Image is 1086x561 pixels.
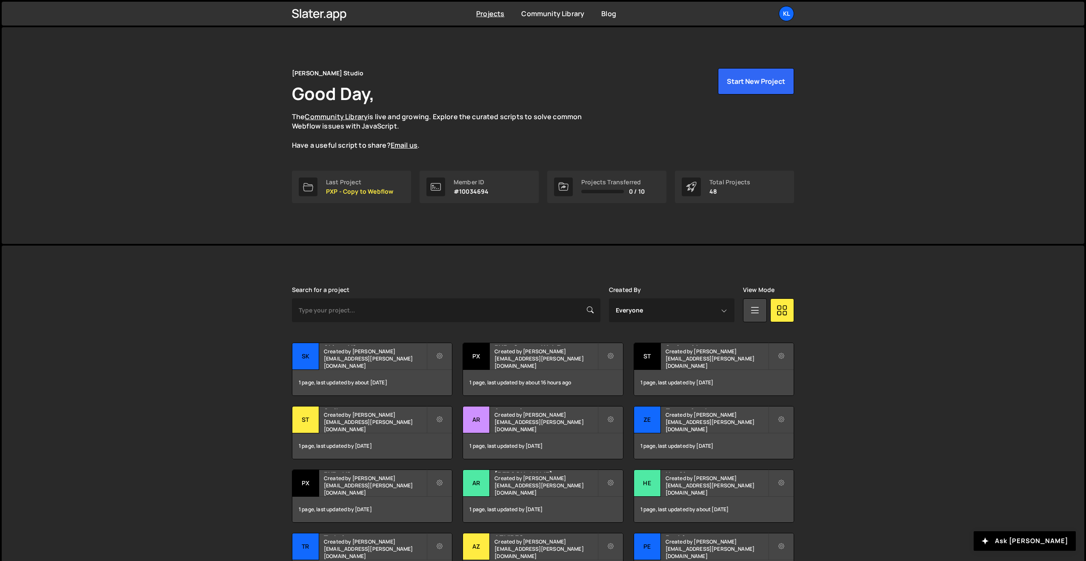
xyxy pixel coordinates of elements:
div: St [292,406,319,433]
div: PX [292,470,319,497]
a: PX PXP - Copy to Webflow Created by [PERSON_NAME][EMAIL_ADDRESS][PERSON_NAME][DOMAIN_NAME] 1 page... [463,343,623,396]
div: Ar [463,406,490,433]
h2: Styleguide [666,343,768,346]
div: He [634,470,661,497]
a: Email us [391,140,417,150]
div: Total Projects [709,179,750,186]
h2: Zecom Academy [666,406,768,409]
h2: Skiveo V2 [324,343,426,346]
a: Ze Zecom Academy Created by [PERSON_NAME][EMAIL_ADDRESS][PERSON_NAME][DOMAIN_NAME] 1 page, last u... [634,406,794,459]
small: Created by [PERSON_NAME][EMAIL_ADDRESS][PERSON_NAME][DOMAIN_NAME] [324,411,426,433]
div: Tr [292,533,319,560]
a: Ar Arntreal Created by [PERSON_NAME][EMAIL_ADDRESS][PERSON_NAME][DOMAIN_NAME] 1 page, last update... [463,406,623,459]
small: Created by [PERSON_NAME][EMAIL_ADDRESS][PERSON_NAME][DOMAIN_NAME] [324,538,426,560]
h2: [PERSON_NAME] [494,470,597,472]
a: Ar [PERSON_NAME] Created by [PERSON_NAME][EMAIL_ADDRESS][PERSON_NAME][DOMAIN_NAME] 1 page, last u... [463,469,623,523]
div: Member ID [454,179,489,186]
span: 0 / 10 [629,188,645,195]
a: Sk Skiveo V2 Created by [PERSON_NAME][EMAIL_ADDRESS][PERSON_NAME][DOMAIN_NAME] 1 page, last updat... [292,343,452,396]
div: 1 page, last updated by about [DATE] [634,497,794,522]
a: Community Library [521,9,584,18]
p: 48 [709,188,750,195]
h2: AZVIDEO [494,533,597,536]
div: 1 page, last updated by [DATE] [634,433,794,459]
a: Last Project PXP - Copy to Webflow [292,171,411,203]
small: Created by [PERSON_NAME][EMAIL_ADDRESS][PERSON_NAME][DOMAIN_NAME] [666,538,768,560]
p: #10034694 [454,188,489,195]
div: St [634,343,661,370]
div: Projects Transferred [581,179,645,186]
label: Search for a project [292,286,349,293]
button: Start New Project [718,68,794,94]
div: Ze [634,406,661,433]
div: 1 page, last updated by about 16 hours ago [463,370,623,395]
a: Projects [476,9,504,18]
div: 1 page, last updated by [DATE] [292,497,452,522]
div: Sk [292,343,319,370]
input: Type your project... [292,298,600,322]
p: The is live and growing. Explore the curated scripts to solve common Webflow issues with JavaScri... [292,112,598,150]
small: Created by [PERSON_NAME][EMAIL_ADDRESS][PERSON_NAME][DOMAIN_NAME] [666,348,768,369]
small: Created by [PERSON_NAME][EMAIL_ADDRESS][PERSON_NAME][DOMAIN_NAME] [666,411,768,433]
a: Kl [779,6,794,21]
h2: HeySimon [666,470,768,472]
small: Created by [PERSON_NAME][EMAIL_ADDRESS][PERSON_NAME][DOMAIN_NAME] [494,411,597,433]
div: 1 page, last updated by [DATE] [463,433,623,459]
a: Community Library [305,112,368,121]
p: PXP - Copy to Webflow [326,188,393,195]
div: 1 page, last updated by [DATE] [292,433,452,459]
a: St Styleguide Created by [PERSON_NAME][EMAIL_ADDRESS][PERSON_NAME][DOMAIN_NAME] 1 page, last upda... [634,343,794,396]
h2: Striker [324,406,426,409]
small: Created by [PERSON_NAME][EMAIL_ADDRESS][PERSON_NAME][DOMAIN_NAME] [666,475,768,496]
h2: Trakalyze [324,533,426,536]
h2: PXP - Copy to Webflow [494,343,597,346]
div: [PERSON_NAME] Studio [292,68,363,78]
div: 1 page, last updated by about [DATE] [292,370,452,395]
a: PX PXP - V2 Created by [PERSON_NAME][EMAIL_ADDRESS][PERSON_NAME][DOMAIN_NAME] 1 page, last update... [292,469,452,523]
h2: Arntreal [494,406,597,409]
a: Blog [601,9,616,18]
small: Created by [PERSON_NAME][EMAIL_ADDRESS][PERSON_NAME][DOMAIN_NAME] [494,348,597,369]
div: Last Project [326,179,393,186]
div: Pe [634,533,661,560]
small: Created by [PERSON_NAME][EMAIL_ADDRESS][PERSON_NAME][DOMAIN_NAME] [494,538,597,560]
h1: Good Day, [292,82,374,105]
div: Ar [463,470,490,497]
button: Ask [PERSON_NAME] [974,531,1076,551]
div: AZ [463,533,490,560]
label: Created By [609,286,641,293]
label: View Mode [743,286,774,293]
small: Created by [PERSON_NAME][EMAIL_ADDRESS][PERSON_NAME][DOMAIN_NAME] [494,475,597,496]
a: St Striker Created by [PERSON_NAME][EMAIL_ADDRESS][PERSON_NAME][DOMAIN_NAME] 1 page, last updated... [292,406,452,459]
div: 1 page, last updated by [DATE] [463,497,623,522]
h2: Peakfast [666,533,768,536]
small: Created by [PERSON_NAME][EMAIL_ADDRESS][PERSON_NAME][DOMAIN_NAME] [324,475,426,496]
a: He HeySimon Created by [PERSON_NAME][EMAIL_ADDRESS][PERSON_NAME][DOMAIN_NAME] 1 page, last update... [634,469,794,523]
h2: PXP - V2 [324,470,426,472]
small: Created by [PERSON_NAME][EMAIL_ADDRESS][PERSON_NAME][DOMAIN_NAME] [324,348,426,369]
div: 1 page, last updated by [DATE] [634,370,794,395]
div: PX [463,343,490,370]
